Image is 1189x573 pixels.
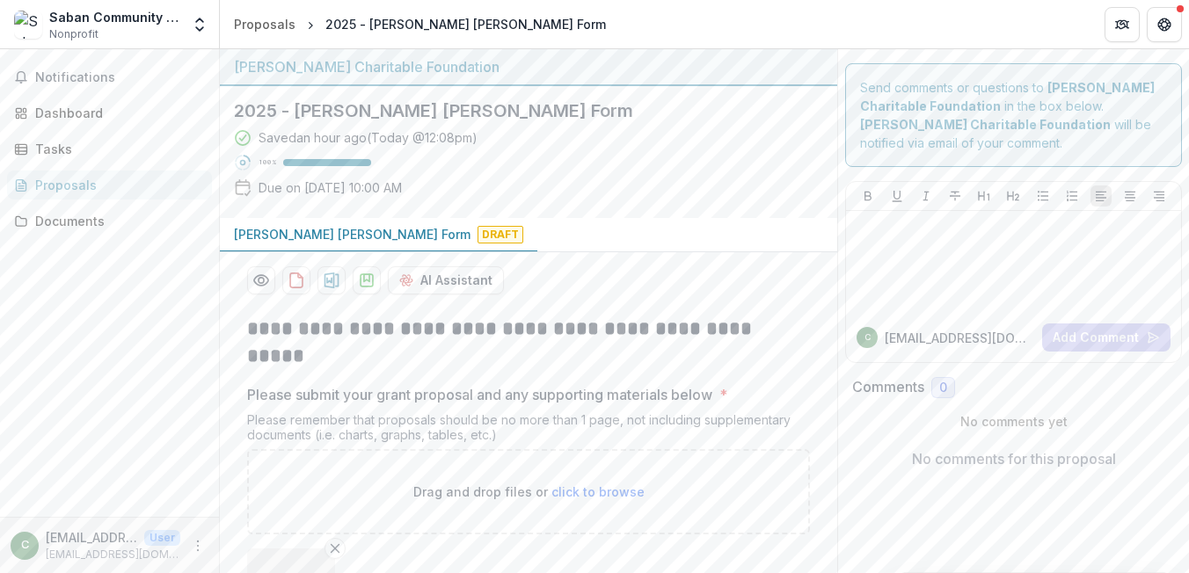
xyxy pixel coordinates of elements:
[259,178,402,197] p: Due on [DATE] 10:00 AM
[49,26,98,42] span: Nonprofit
[46,547,180,562] p: [EMAIL_ADDRESS][DOMAIN_NAME]
[945,185,966,207] button: Strike
[551,484,645,499] span: click to browse
[7,170,212,199] a: Proposals
[1105,7,1140,42] button: Partners
[1042,323,1171,352] button: Add Comment
[247,384,712,405] p: Please submit your grant proposal and any supporting materials below
[227,11,303,37] a: Proposals
[317,266,346,294] button: download-proposal
[234,225,470,243] p: [PERSON_NAME] [PERSON_NAME] Form
[247,266,275,294] button: Preview 1f6e3d86-2524-4f9f-9db7-3288fcf83ab5-0.pdf
[21,540,29,551] div: cscott@sabancommunityclinic.org
[912,448,1116,469] p: No comments for this proposal
[1120,185,1141,207] button: Align Center
[187,7,212,42] button: Open entity switcher
[1091,185,1112,207] button: Align Left
[14,11,42,39] img: Saban Community Clinic
[845,63,1182,167] div: Send comments or questions to in the box below. will be notified via email of your comment.
[46,528,137,547] p: [EMAIL_ADDRESS][DOMAIN_NAME]
[227,11,613,37] nav: breadcrumb
[259,128,478,147] div: Saved an hour ago ( Today @ 12:08pm )
[35,212,198,230] div: Documents
[35,104,198,122] div: Dashboard
[860,117,1111,132] strong: [PERSON_NAME] Charitable Foundation
[282,266,310,294] button: download-proposal
[974,185,995,207] button: Heading 1
[939,381,947,395] span: 0
[187,535,208,556] button: More
[864,333,871,342] div: cscott@sabancommunityclinic.org
[1149,185,1170,207] button: Align Right
[857,185,879,207] button: Bold
[353,266,381,294] button: download-proposal
[7,98,212,127] a: Dashboard
[852,379,924,395] h2: Comments
[885,329,1035,347] p: [EMAIL_ADDRESS][DOMAIN_NAME]
[852,412,1175,431] p: No comments yet
[886,185,908,207] button: Underline
[1003,185,1024,207] button: Heading 2
[388,266,504,294] button: AI Assistant
[35,176,198,194] div: Proposals
[234,56,823,77] div: [PERSON_NAME] Charitable Foundation
[1032,185,1054,207] button: Bullet List
[1147,7,1182,42] button: Get Help
[325,15,606,33] div: 2025 - [PERSON_NAME] [PERSON_NAME] Form
[478,226,523,243] span: Draft
[7,207,212,236] a: Documents
[325,538,346,559] button: Remove File
[49,8,180,26] div: Saban Community Clinic
[7,134,212,163] a: Tasks
[915,185,937,207] button: Italicize
[259,156,276,169] p: 100 %
[247,412,810,449] div: Please remember that proposals should be no more than 1 page, not including supplementary documen...
[35,140,198,158] div: Tasks
[234,100,795,121] h2: 2025 - [PERSON_NAME] [PERSON_NAME] Form
[7,63,212,91] button: Notifications
[234,15,295,33] div: Proposals
[413,482,645,501] p: Drag and drop files or
[144,530,180,546] p: User
[35,70,205,85] span: Notifications
[1061,185,1083,207] button: Ordered List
